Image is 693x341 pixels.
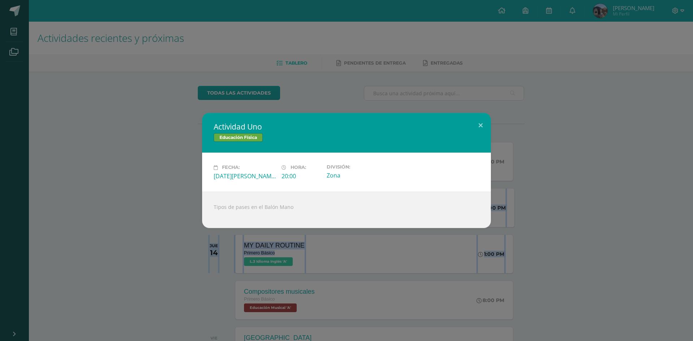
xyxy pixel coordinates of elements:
[282,172,321,180] div: 20:00
[291,165,306,170] span: Hora:
[214,122,479,132] h2: Actividad Uno
[222,165,240,170] span: Fecha:
[214,172,276,180] div: [DATE][PERSON_NAME]
[214,133,263,142] span: Educación Física
[327,164,389,170] label: División:
[202,192,491,228] div: Tipos de pases en el Balón Mano
[327,171,389,179] div: Zona
[470,113,491,137] button: Close (Esc)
